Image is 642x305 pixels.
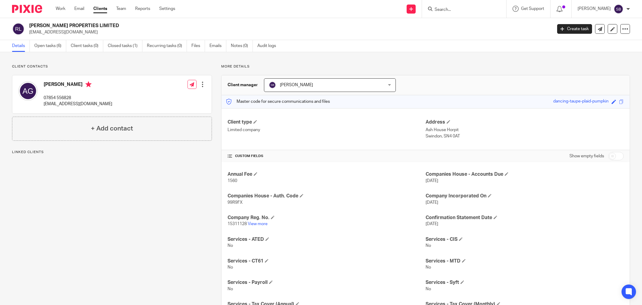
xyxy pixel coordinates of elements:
[228,127,426,133] p: Limited company
[569,153,604,159] label: Show empty fields
[44,101,112,107] p: [EMAIL_ADDRESS][DOMAIN_NAME]
[228,244,233,248] span: No
[426,287,431,291] span: No
[426,133,624,139] p: Swindon, SN4 0AT
[557,24,592,34] a: Create task
[614,4,623,14] img: svg%3E
[85,81,91,87] i: Primary
[71,40,103,52] a: Client tasks (0)
[426,236,624,243] h4: Services - CIS
[257,40,281,52] a: Audit logs
[426,127,624,133] p: Ash House Horpit
[426,119,624,125] h4: Address
[93,6,107,12] a: Clients
[147,40,187,52] a: Recurring tasks (0)
[426,265,431,269] span: No
[12,40,30,52] a: Details
[426,193,624,199] h4: Company Incorporated On
[434,7,488,13] input: Search
[228,215,426,221] h4: Company Reg. No.
[91,124,133,133] h4: + Add contact
[248,222,268,226] a: View more
[228,236,426,243] h4: Services - ATED
[116,6,126,12] a: Team
[228,82,258,88] h3: Client manager
[12,150,212,155] p: Linked clients
[426,244,431,248] span: No
[34,40,66,52] a: Open tasks (6)
[29,29,548,35] p: [EMAIL_ADDRESS][DOMAIN_NAME]
[578,6,611,12] p: [PERSON_NAME]
[426,171,624,178] h4: Companies House - Accounts Due
[228,265,233,269] span: No
[228,222,247,226] span: 15311128
[280,83,313,87] span: [PERSON_NAME]
[228,193,426,199] h4: Companies House - Auth. Code
[228,171,426,178] h4: Annual Fee
[426,200,438,205] span: [DATE]
[231,40,253,52] a: Notes (0)
[44,95,112,101] p: 07854 556828
[56,6,65,12] a: Work
[228,119,426,125] h4: Client type
[228,154,426,159] h4: CUSTOM FIELDS
[108,40,142,52] a: Closed tasks (1)
[228,200,243,205] span: 99R9FX
[18,81,38,101] img: svg%3E
[226,99,330,105] p: Master code for secure communications and files
[221,64,630,69] p: More details
[74,6,84,12] a: Email
[135,6,150,12] a: Reports
[426,222,438,226] span: [DATE]
[228,287,233,291] span: No
[12,5,42,13] img: Pixie
[44,81,112,89] h4: [PERSON_NAME]
[228,279,426,286] h4: Services - Payroll
[521,7,544,11] span: Get Support
[426,279,624,286] h4: Services - Syft
[269,81,276,89] img: svg%3E
[209,40,226,52] a: Emails
[426,258,624,264] h4: Services - MTD
[12,23,25,35] img: svg%3E
[426,215,624,221] h4: Confirmation Statement Date
[228,179,237,183] span: 1560
[159,6,175,12] a: Settings
[29,23,444,29] h2: [PERSON_NAME] PROPERTIES LIMITED
[191,40,205,52] a: Files
[553,98,609,105] div: dancing-taupe-plaid-pumpkin
[12,64,212,69] p: Client contacts
[426,179,438,183] span: [DATE]
[228,258,426,264] h4: Services - CT61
